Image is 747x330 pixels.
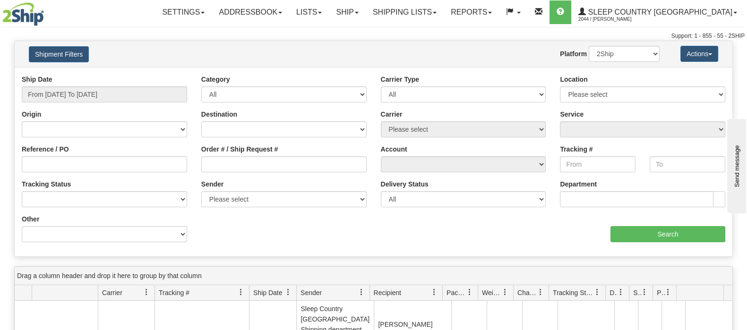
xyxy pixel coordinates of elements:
[212,0,289,24] a: Addressbook
[560,75,587,84] label: Location
[462,284,478,300] a: Packages filter column settings
[329,0,365,24] a: Ship
[381,144,407,154] label: Account
[426,284,442,300] a: Recipient filter column settings
[636,284,653,300] a: Shipment Issues filter column settings
[633,288,641,297] span: Shipment Issues
[610,226,725,242] input: Search
[301,288,322,297] span: Sender
[571,0,744,24] a: Sleep Country [GEOGRAPHIC_DATA] 2044 / [PERSON_NAME]
[560,110,584,119] label: Service
[553,288,594,297] span: Tracking Status
[381,179,429,189] label: Delivery Status
[589,284,605,300] a: Tracking Status filter column settings
[201,75,230,84] label: Category
[560,179,597,189] label: Department
[280,284,296,300] a: Ship Date filter column settings
[289,0,329,24] a: Lists
[650,156,725,172] input: To
[29,46,89,62] button: Shipment Filters
[482,288,502,297] span: Weight
[725,117,746,213] iframe: chat widget
[610,288,618,297] span: Delivery Status
[444,0,499,24] a: Reports
[578,15,649,24] span: 2044 / [PERSON_NAME]
[517,288,537,297] span: Charge
[497,284,513,300] a: Weight filter column settings
[374,288,401,297] span: Recipient
[22,110,41,119] label: Origin
[660,284,676,300] a: Pickup Status filter column settings
[613,284,629,300] a: Delivery Status filter column settings
[381,110,403,119] label: Carrier
[22,144,69,154] label: Reference / PO
[233,284,249,300] a: Tracking # filter column settings
[2,2,44,26] img: logo2044.jpg
[381,75,419,84] label: Carrier Type
[560,156,635,172] input: From
[201,110,237,119] label: Destination
[253,288,282,297] span: Ship Date
[560,144,592,154] label: Tracking #
[2,32,745,40] div: Support: 1 - 855 - 55 - 2SHIP
[366,0,444,24] a: Shipping lists
[138,284,155,300] a: Carrier filter column settings
[15,267,732,285] div: grid grouping header
[680,46,718,62] button: Actions
[102,288,122,297] span: Carrier
[22,75,52,84] label: Ship Date
[159,288,189,297] span: Tracking #
[532,284,549,300] a: Charge filter column settings
[155,0,212,24] a: Settings
[201,144,278,154] label: Order # / Ship Request #
[22,214,39,224] label: Other
[586,8,732,16] span: Sleep Country [GEOGRAPHIC_DATA]
[446,288,466,297] span: Packages
[22,179,71,189] label: Tracking Status
[7,8,87,15] div: Send message
[560,49,587,59] label: Platform
[657,288,665,297] span: Pickup Status
[353,284,369,300] a: Sender filter column settings
[201,179,223,189] label: Sender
